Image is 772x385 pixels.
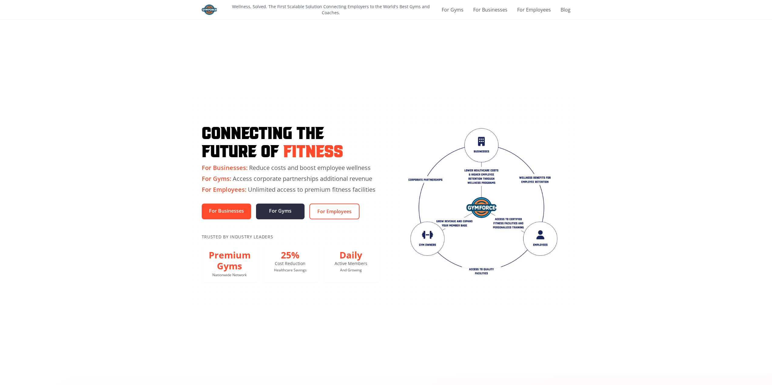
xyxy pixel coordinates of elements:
[267,268,313,273] p: Healthcare Savings
[256,204,305,219] a: For Gyms
[267,261,313,267] p: Cost Reduction
[202,185,246,194] span: For Employees:
[267,250,313,261] p: 25%
[473,6,507,13] a: For Businesses
[309,204,359,219] a: For Employees
[202,185,379,194] p: Unlimited access to premium fitness facilities
[283,141,343,159] span: Fitness
[202,174,379,183] p: Access corporate partnerships additional revenue
[202,204,251,219] a: For Businesses
[202,174,231,183] span: For Gyms:
[207,273,253,277] p: Nationwide Network
[207,250,253,271] p: Premium Gyms
[561,6,571,13] a: Blog
[223,4,439,16] p: Wellness, Solved. The First Scalable Solution Connecting Employers to the World's Best Gyms and C...
[328,268,374,273] p: And Growing
[328,261,374,267] p: Active Members
[328,250,374,261] p: Daily
[517,6,551,13] a: For Employees
[202,5,217,15] img: Gym Force Logo
[442,6,464,13] a: For Gyms
[202,234,379,240] p: Trusted By Industry Leaders
[202,122,379,159] h1: Connecting the Future of
[202,164,379,172] p: Reduce costs and boost employee wellness
[393,127,571,278] img: Gym Force App Interface
[202,164,248,172] span: For Businesses:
